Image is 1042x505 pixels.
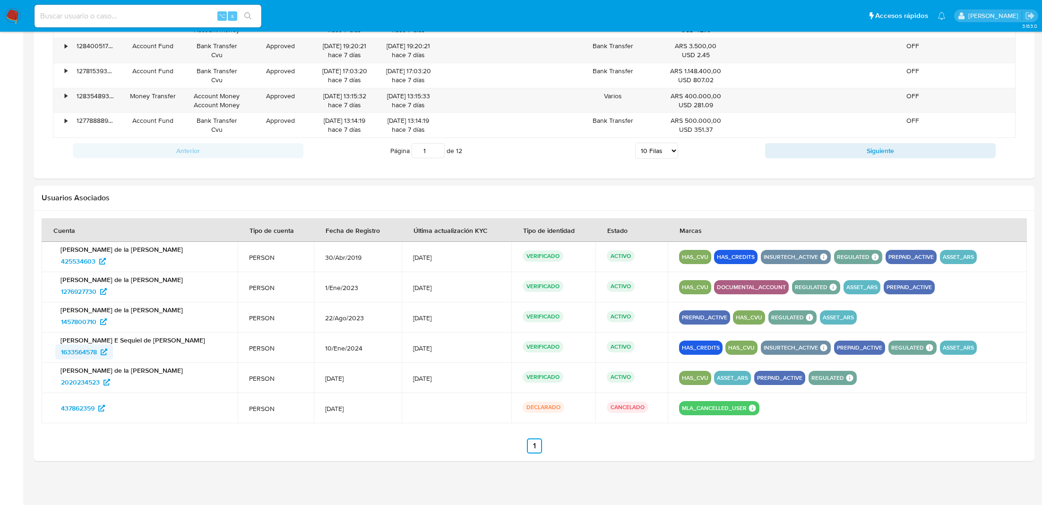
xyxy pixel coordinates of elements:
[34,10,261,22] input: Buscar usuario o caso...
[218,11,225,20] span: ⌥
[42,193,1027,203] h2: Usuarios Asociados
[238,9,258,23] button: search-icon
[875,11,928,21] span: Accesos rápidos
[1022,22,1037,30] span: 3.163.0
[968,11,1022,20] p: fabricio.bottalo@mercadolibre.com
[938,12,946,20] a: Notificaciones
[231,11,234,20] span: s
[1025,11,1035,21] a: Salir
